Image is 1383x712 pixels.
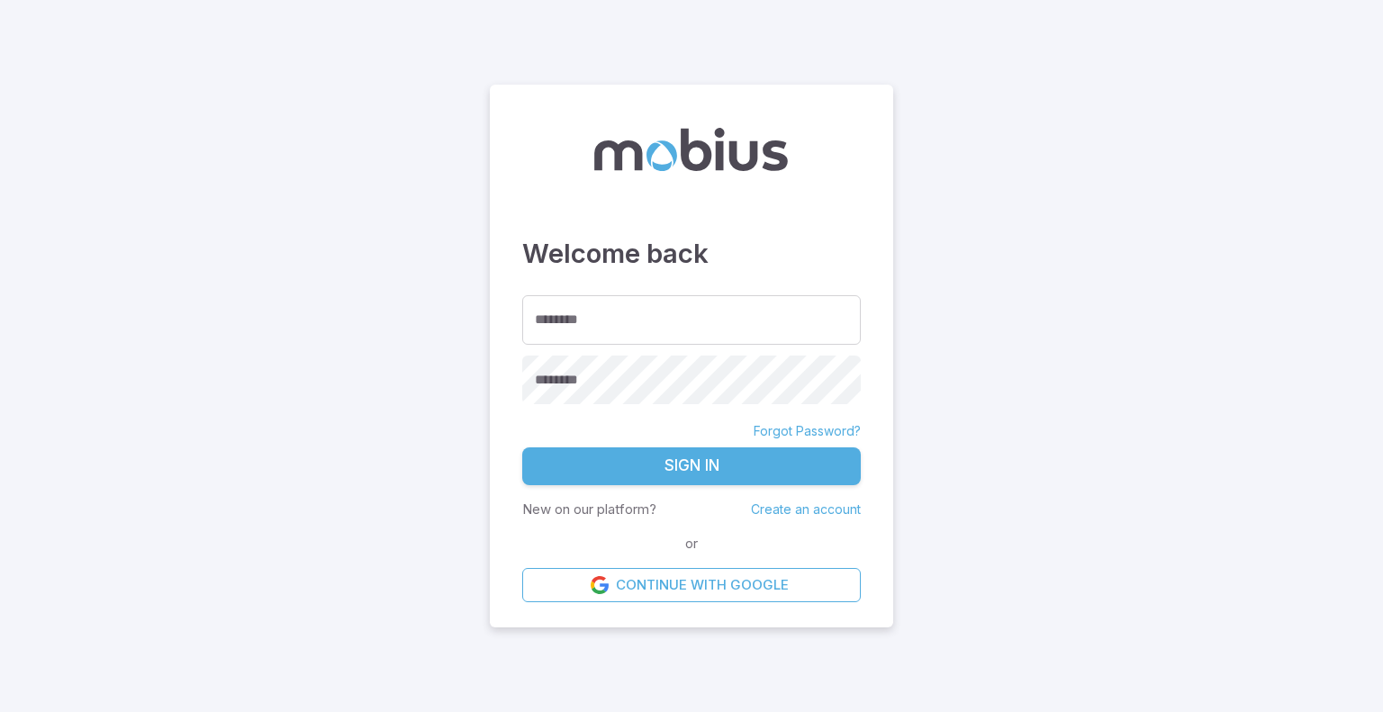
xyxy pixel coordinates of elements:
[522,568,861,602] a: Continue with Google
[754,422,861,440] a: Forgot Password?
[522,447,861,485] button: Sign In
[522,234,861,274] h3: Welcome back
[681,534,702,554] span: or
[751,501,861,517] a: Create an account
[522,500,656,519] p: New on our platform?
